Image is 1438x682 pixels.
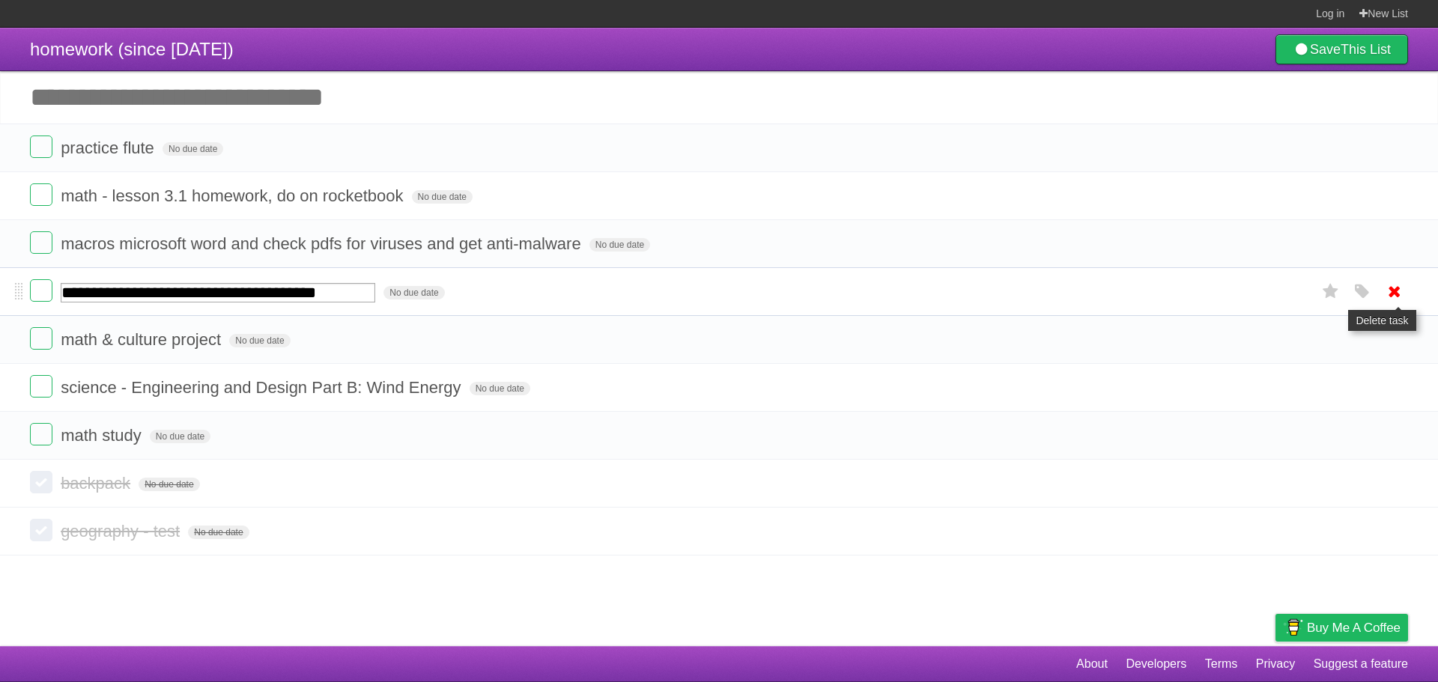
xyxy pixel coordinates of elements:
label: Done [30,519,52,541]
span: No due date [139,478,199,491]
span: No due date [412,190,473,204]
label: Done [30,471,52,493]
span: No due date [589,238,650,252]
label: Done [30,327,52,350]
span: No due date [229,334,290,347]
span: backpack [61,474,134,493]
a: Suggest a feature [1314,650,1408,678]
span: No due date [163,142,223,156]
span: No due date [188,526,249,539]
label: Done [30,183,52,206]
span: No due date [383,286,444,299]
a: Developers [1126,650,1186,678]
label: Done [30,136,52,158]
label: Done [30,423,52,445]
span: practice flute [61,138,158,157]
span: math & culture project [61,330,225,349]
label: Star task [1317,279,1345,304]
span: macros microsoft word and check pdfs for viruses and get anti-malware [61,234,585,253]
span: Buy me a coffee [1307,615,1401,641]
span: math - lesson 3.1 homework, do on rocketbook [61,186,407,205]
label: Done [30,375,52,398]
span: No due date [150,430,210,443]
img: Buy me a coffee [1283,615,1303,640]
span: geography - test [61,522,183,541]
a: SaveThis List [1275,34,1408,64]
a: Terms [1205,650,1238,678]
span: math study [61,426,145,445]
span: homework (since [DATE]) [30,39,234,59]
span: science - Engineering and Design Part B: Wind Energy [61,378,464,397]
b: This List [1341,42,1391,57]
span: No due date [470,382,530,395]
a: Privacy [1256,650,1295,678]
label: Done [30,231,52,254]
label: Done [30,279,52,302]
a: Buy me a coffee [1275,614,1408,642]
a: About [1076,650,1108,678]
